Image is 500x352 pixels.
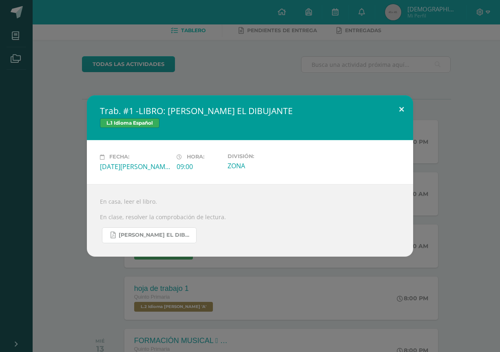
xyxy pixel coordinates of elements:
[100,118,159,128] span: L.1 Idioma Español
[109,154,129,160] span: Fecha:
[100,162,170,171] div: [DATE][PERSON_NAME]
[87,184,413,257] div: En casa, leer el libro. En clase, resolver la comprobación de lectura.
[119,232,192,238] span: [PERSON_NAME] EL DIBUJANTE.pdf
[187,154,204,160] span: Hora:
[100,105,400,117] h2: Trab. #1 -LIBRO: [PERSON_NAME] EL DIBUJANTE
[390,95,413,123] button: Close (Esc)
[177,162,221,171] div: 09:00
[228,153,298,159] label: División:
[228,161,298,170] div: ZONA
[102,227,197,243] a: [PERSON_NAME] EL DIBUJANTE.pdf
